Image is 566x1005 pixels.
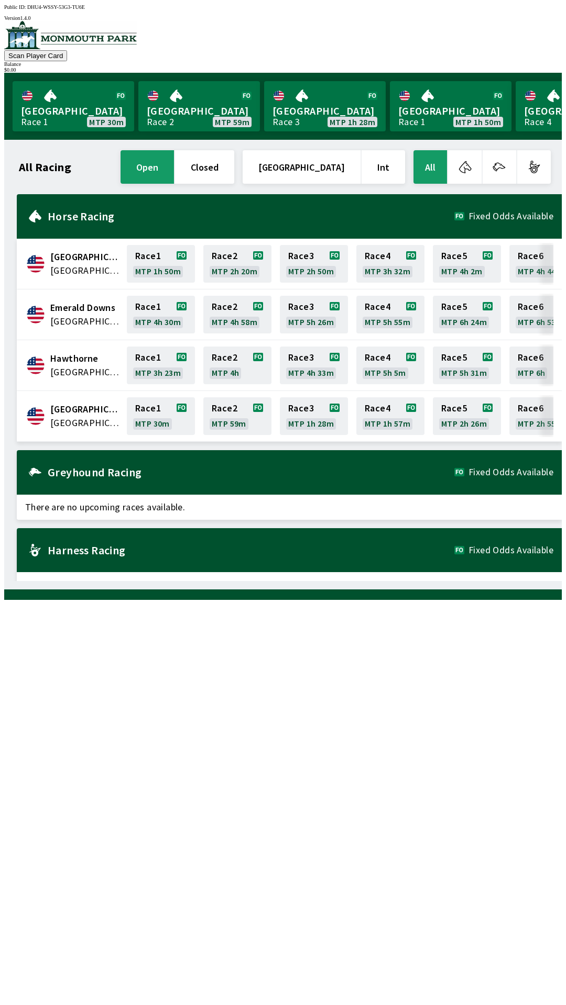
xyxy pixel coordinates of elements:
span: MTP 6h 53m [518,318,563,326]
a: Race1MTP 30m [127,397,195,435]
h2: Greyhound Racing [48,468,454,476]
h1: All Racing [19,163,71,171]
span: Race 5 [441,404,467,412]
span: [GEOGRAPHIC_DATA] [21,104,126,118]
span: Race 3 [288,303,314,311]
a: Race2MTP 2h 20m [203,245,271,283]
span: MTP 1h 28m [330,118,375,126]
a: Race5MTP 5h 31m [433,347,501,384]
div: Race 4 [524,118,551,126]
button: closed [175,150,234,184]
a: Race4MTP 5h 55m [356,296,424,333]
span: United States [50,264,121,277]
span: Race 2 [212,303,237,311]
span: Race 5 [441,303,467,311]
a: Race2MTP 59m [203,397,271,435]
span: MTP 4h 30m [135,318,181,326]
div: Race 2 [147,118,174,126]
span: Race 6 [518,252,543,260]
span: Fixed Odds Available [469,546,553,554]
span: MTP 4h 44m [518,267,563,275]
span: Emerald Downs [50,301,121,315]
span: Race 1 [135,353,161,362]
a: [GEOGRAPHIC_DATA]Race 1MTP 1h 50m [390,81,511,131]
div: $ 0.00 [4,67,562,73]
span: MTP 2h 55m [518,419,563,428]
a: Race2MTP 4h [203,347,271,384]
a: Race3MTP 1h 28m [280,397,348,435]
span: MTP 2h 26m [441,419,487,428]
span: MTP 4h 33m [288,368,334,377]
span: United States [50,315,121,328]
a: Race5MTP 2h 26m [433,397,501,435]
span: Race 6 [518,303,543,311]
span: MTP 4h 2m [441,267,483,275]
span: Monmouth Park [50,403,121,416]
span: There are no upcoming races available. [17,495,562,520]
span: MTP 5h 31m [441,368,487,377]
span: MTP 4h [212,368,239,377]
span: Race 1 [135,252,161,260]
h2: Harness Racing [48,546,454,554]
span: MTP 1h 50m [455,118,501,126]
span: MTP 59m [212,419,246,428]
span: Fixed Odds Available [469,212,553,220]
a: Race3MTP 2h 50m [280,245,348,283]
span: MTP 1h 50m [135,267,181,275]
span: Fixed Odds Available [469,468,553,476]
span: MTP 2h 50m [288,267,334,275]
span: MTP 2h 20m [212,267,257,275]
a: Race1MTP 1h 50m [127,245,195,283]
a: Race4MTP 5h 5m [356,347,424,384]
span: MTP 6h [518,368,545,377]
span: Race 4 [365,252,390,260]
span: Hawthorne [50,352,121,365]
span: United States [50,365,121,379]
span: MTP 4h 58m [212,318,257,326]
a: Race3MTP 4h 33m [280,347,348,384]
span: MTP 30m [135,419,170,428]
div: Race 3 [273,118,300,126]
div: Race 1 [398,118,426,126]
span: MTP 5h 55m [365,318,410,326]
a: Race4MTP 1h 57m [356,397,424,435]
button: All [413,150,447,184]
span: MTP 3h 23m [135,368,181,377]
span: MTP 5h 5m [365,368,406,377]
span: MTP 6h 24m [441,318,487,326]
span: Race 4 [365,404,390,412]
span: MTP 5h 26m [288,318,334,326]
span: Race 6 [518,404,543,412]
button: Scan Player Card [4,50,67,61]
span: Race 5 [441,252,467,260]
span: Race 4 [365,353,390,362]
span: Race 2 [212,404,237,412]
span: MTP 1h 28m [288,419,334,428]
div: Public ID: [4,4,562,10]
a: [GEOGRAPHIC_DATA]Race 2MTP 59m [138,81,260,131]
a: [GEOGRAPHIC_DATA]Race 3MTP 1h 28m [264,81,386,131]
h2: Horse Racing [48,212,454,220]
a: Race1MTP 4h 30m [127,296,195,333]
span: [GEOGRAPHIC_DATA] [273,104,377,118]
button: Int [362,150,405,184]
a: Race2MTP 4h 58m [203,296,271,333]
span: Race 3 [288,353,314,362]
span: Race 2 [212,252,237,260]
span: Race 1 [135,404,161,412]
a: [GEOGRAPHIC_DATA]Race 1MTP 30m [13,81,134,131]
span: MTP 3h 32m [365,267,410,275]
span: Race 2 [212,353,237,362]
a: Race5MTP 6h 24m [433,296,501,333]
span: DHU4-WSSY-53G3-TU6E [27,4,85,10]
a: Race4MTP 3h 32m [356,245,424,283]
span: Race 6 [518,353,543,362]
a: Race3MTP 5h 26m [280,296,348,333]
span: Race 5 [441,353,467,362]
span: There are no upcoming races available. [17,572,562,597]
span: [GEOGRAPHIC_DATA] [147,104,252,118]
div: Version 1.4.0 [4,15,562,21]
a: Race5MTP 4h 2m [433,245,501,283]
div: Race 1 [21,118,48,126]
span: Race 3 [288,252,314,260]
